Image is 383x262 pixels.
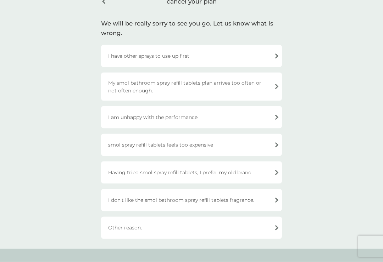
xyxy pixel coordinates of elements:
[101,19,282,38] div: We will be really sorry to see you go. Let us know what is wrong.
[101,189,282,211] div: I don't like the smol bathroom spray refill tablets fragrance.
[101,134,282,156] div: smol spray refill tablets feels too expensive
[101,45,282,67] div: I have other sprays to use up first
[101,161,282,184] div: Having tried smol spray refill tablets, I prefer my old brand.
[101,217,282,239] div: Other reason.
[101,73,282,101] div: My smol bathroom spray refill tablets plan arrives too often or not often enough.
[101,106,282,129] div: I am unhappy with the performance.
